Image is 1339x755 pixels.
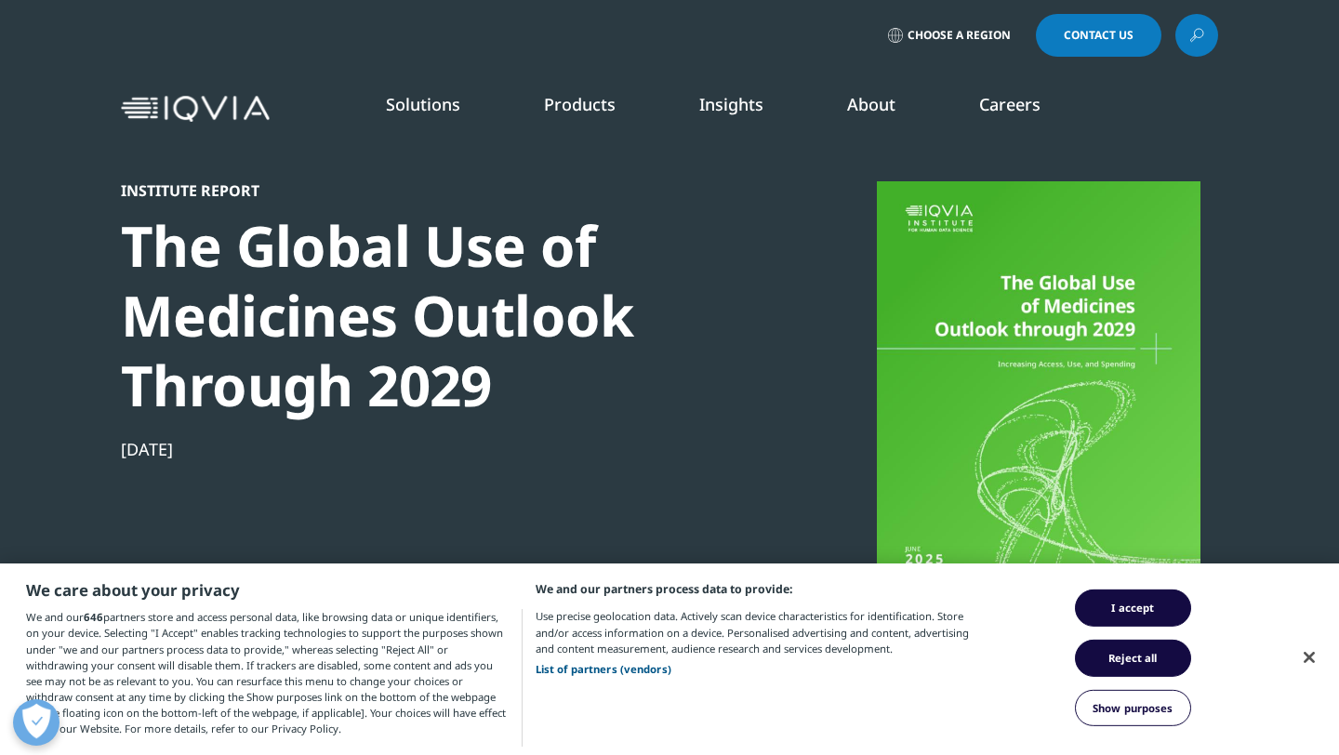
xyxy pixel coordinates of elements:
a: Solutions [386,93,460,115]
div: Institute Report [121,181,759,200]
button: I accept [1075,589,1191,627]
img: IQVIA Healthcare Information Technology and Pharma Clinical Research Company [121,96,270,123]
a: Contact Us [1036,14,1161,57]
div: The Global Use of Medicines Outlook Through 2029 [121,211,759,420]
p: Use precise geolocation data. Actively scan device characteristics for identification. Store and/... [536,608,970,676]
button: Show purposes [1075,690,1191,727]
a: Insights [699,93,763,115]
span: 646 [84,610,103,624]
span: Choose a Region [908,28,1011,43]
div: [DATE] [121,438,759,460]
span: Contact Us [1064,30,1134,41]
h3: We and our partners process data to provide: [536,580,970,600]
a: Products [544,93,616,115]
h2: We care about your privacy [26,580,509,601]
button: List of partners (vendors) [536,661,671,677]
button: Reject all [1075,640,1191,677]
button: Open Preferences [13,699,60,746]
a: Careers [979,93,1041,115]
a: About [847,93,895,115]
button: Close [1289,637,1330,678]
div: We and our partners store and access personal data, like browsing data or unique identifiers, on ... [26,609,523,747]
nav: Primary [277,65,1218,152]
